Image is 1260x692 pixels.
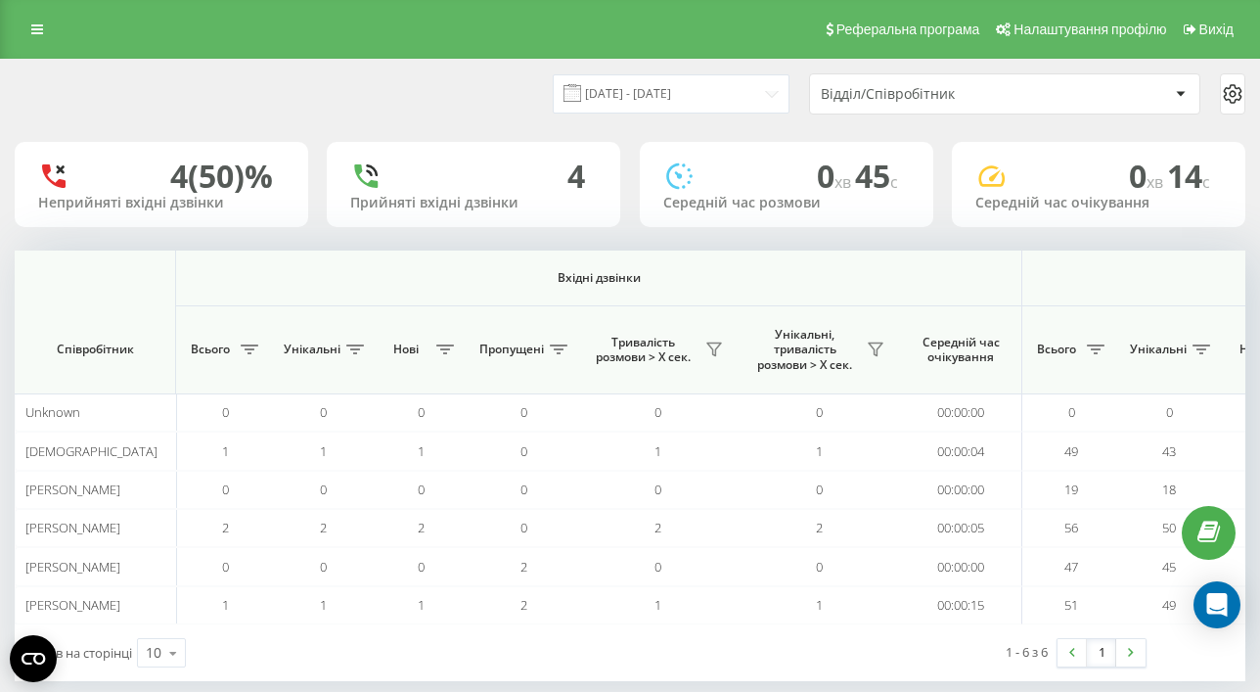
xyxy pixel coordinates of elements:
span: 0 [520,442,527,460]
span: 0 [520,519,527,536]
span: 1 [320,442,327,460]
span: 47 [1064,558,1078,576]
span: 1 [222,442,229,460]
span: 0 [816,403,823,421]
td: 00:00:04 [900,432,1022,470]
td: 00:00:15 [900,586,1022,624]
span: Нові [382,342,430,357]
span: 0 [222,403,229,421]
span: Унікальні [1130,342,1187,357]
span: Тривалість розмови > Х сек. [587,335,699,365]
span: Налаштування профілю [1013,22,1166,37]
span: 50 [1162,519,1176,536]
span: 0 [418,558,425,576]
span: 1 [418,596,425,614]
span: 0 [520,481,527,498]
div: Прийняті вхідні дзвінки [350,195,597,211]
span: 0 [816,481,823,498]
span: Всього [1032,342,1081,357]
span: 1 [816,596,823,614]
span: 0 [817,155,855,197]
span: 0 [520,403,527,421]
span: 2 [320,519,327,536]
span: 0 [418,403,425,421]
span: 0 [320,481,327,498]
span: [PERSON_NAME] [25,596,120,614]
div: Неприйняті вхідні дзвінки [38,195,285,211]
span: 0 [816,558,823,576]
span: 49 [1162,596,1176,614]
td: 00:00:05 [900,509,1022,547]
div: Середній час очікування [975,195,1222,211]
span: хв [1147,171,1167,193]
span: 0 [418,481,425,498]
span: 0 [222,481,229,498]
span: 1 [816,442,823,460]
div: 10 [146,643,161,663]
span: 56 [1064,519,1078,536]
span: Пропущені [479,342,544,357]
a: 1 [1087,639,1116,667]
span: 2 [418,519,425,536]
span: 0 [222,558,229,576]
span: 1 [222,596,229,614]
span: 45 [1162,558,1176,576]
span: Рядків на сторінці [24,644,132,662]
span: [PERSON_NAME] [25,481,120,498]
td: 00:00:00 [900,393,1022,432]
span: хв [834,171,855,193]
span: 2 [520,558,527,576]
span: c [890,171,898,193]
span: 18 [1162,481,1176,498]
span: 1 [320,596,327,614]
span: [PERSON_NAME] [25,519,120,536]
span: 0 [654,403,661,421]
span: Всього [186,342,235,357]
span: c [1202,171,1210,193]
div: 4 [567,158,585,195]
span: 1 [654,442,661,460]
span: 2 [222,519,229,536]
span: 43 [1162,442,1176,460]
span: 0 [1129,155,1167,197]
div: Відділ/Співробітник [821,86,1055,103]
span: 51 [1064,596,1078,614]
div: Open Intercom Messenger [1193,581,1240,628]
span: 0 [654,481,661,498]
span: 0 [654,558,661,576]
td: 00:00:00 [900,471,1022,509]
span: [DEMOGRAPHIC_DATA] [25,442,157,460]
span: 0 [1166,403,1173,421]
span: [PERSON_NAME] [25,558,120,576]
span: 1 [654,596,661,614]
span: Unknown [25,403,80,421]
span: Вхідні дзвінки [227,270,970,286]
div: Середній час розмови [663,195,910,211]
span: Унікальні, тривалість розмови > Х сек. [748,327,861,373]
span: 1 [418,442,425,460]
span: Унікальні [284,342,340,357]
span: Реферальна програма [836,22,980,37]
span: Середній час очікування [915,335,1007,365]
span: 0 [1068,403,1075,421]
span: 49 [1064,442,1078,460]
span: Співробітник [31,342,158,357]
span: 0 [320,403,327,421]
button: Open CMP widget [10,635,57,682]
span: 45 [855,155,898,197]
span: 2 [816,519,823,536]
span: Вихід [1199,22,1234,37]
span: 19 [1064,481,1078,498]
span: 0 [320,558,327,576]
span: 2 [654,519,661,536]
span: 14 [1167,155,1210,197]
div: 1 - 6 з 6 [1006,642,1048,662]
span: 2 [520,596,527,614]
div: 4 (50)% [170,158,273,195]
td: 00:00:00 [900,547,1022,585]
